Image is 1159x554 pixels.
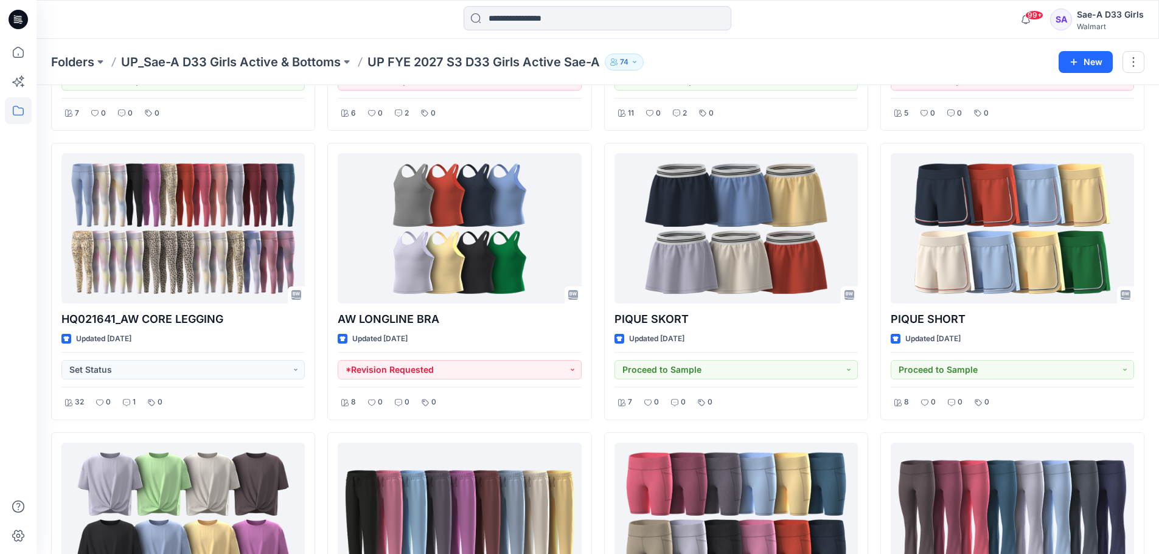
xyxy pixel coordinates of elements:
[405,396,409,409] p: 0
[605,54,644,71] button: 74
[1077,22,1144,31] div: Walmart
[709,107,714,120] p: 0
[958,396,962,409] p: 0
[61,311,305,328] p: HQ021641_AW CORE LEGGING
[367,54,600,71] p: UP FYE 2027 S3 D33 Girls Active Sae-A
[338,153,581,303] a: AW LONGLINE BRA
[931,396,936,409] p: 0
[984,396,989,409] p: 0
[683,107,687,120] p: 2
[620,55,628,69] p: 74
[378,396,383,409] p: 0
[75,396,84,409] p: 32
[101,107,106,120] p: 0
[904,396,909,409] p: 8
[76,333,131,345] p: Updated [DATE]
[904,107,908,120] p: 5
[1059,51,1113,73] button: New
[1077,7,1144,22] div: Sae-A D33 Girls
[905,333,961,345] p: Updated [DATE]
[1025,10,1043,20] span: 99+
[614,153,858,303] a: PIQUE SKORT
[351,107,356,120] p: 6
[891,311,1134,328] p: PIQUE SHORT
[656,107,661,120] p: 0
[352,333,408,345] p: Updated [DATE]
[431,396,436,409] p: 0
[654,396,659,409] p: 0
[1050,9,1072,30] div: SA
[930,107,935,120] p: 0
[405,107,409,120] p: 2
[891,153,1134,303] a: PIQUE SHORT
[51,54,94,71] a: Folders
[158,396,162,409] p: 0
[957,107,962,120] p: 0
[338,311,581,328] p: AW LONGLINE BRA
[628,396,632,409] p: 7
[61,153,305,303] a: HQ021641_AW CORE LEGGING
[155,107,159,120] p: 0
[378,107,383,120] p: 0
[128,107,133,120] p: 0
[629,333,684,345] p: Updated [DATE]
[106,396,111,409] p: 0
[708,396,712,409] p: 0
[431,107,436,120] p: 0
[121,54,341,71] a: UP_Sae-A D33 Girls Active & Bottoms
[133,396,136,409] p: 1
[614,311,858,328] p: PIQUE SKORT
[351,396,356,409] p: 8
[984,107,989,120] p: 0
[75,107,79,120] p: 7
[681,396,686,409] p: 0
[628,107,634,120] p: 11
